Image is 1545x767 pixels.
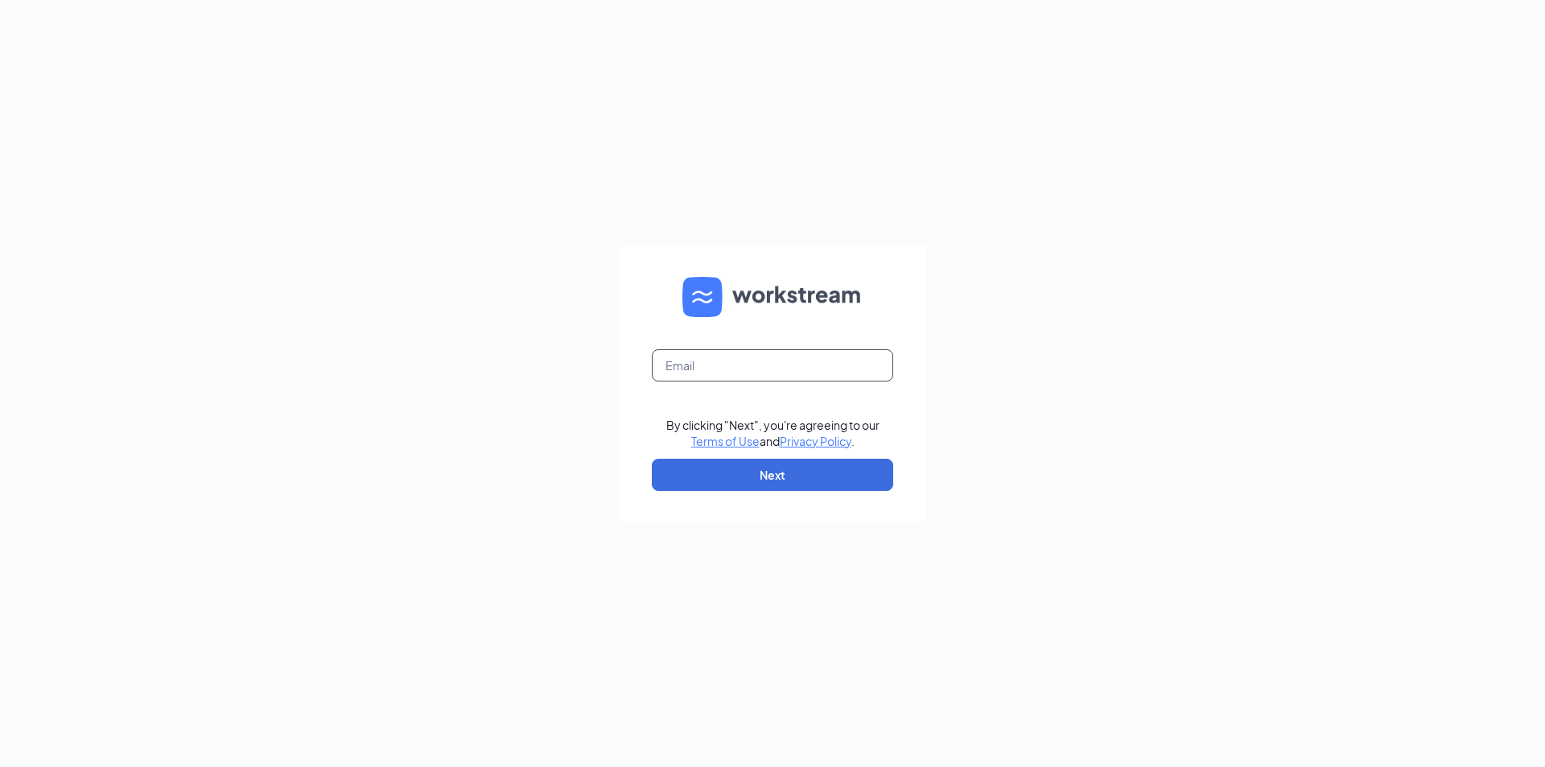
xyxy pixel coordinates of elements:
[652,459,893,491] button: Next
[691,434,760,448] a: Terms of Use
[666,417,880,449] div: By clicking "Next", you're agreeing to our and .
[780,434,851,448] a: Privacy Policy
[682,277,863,317] img: WS logo and Workstream text
[652,349,893,381] input: Email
